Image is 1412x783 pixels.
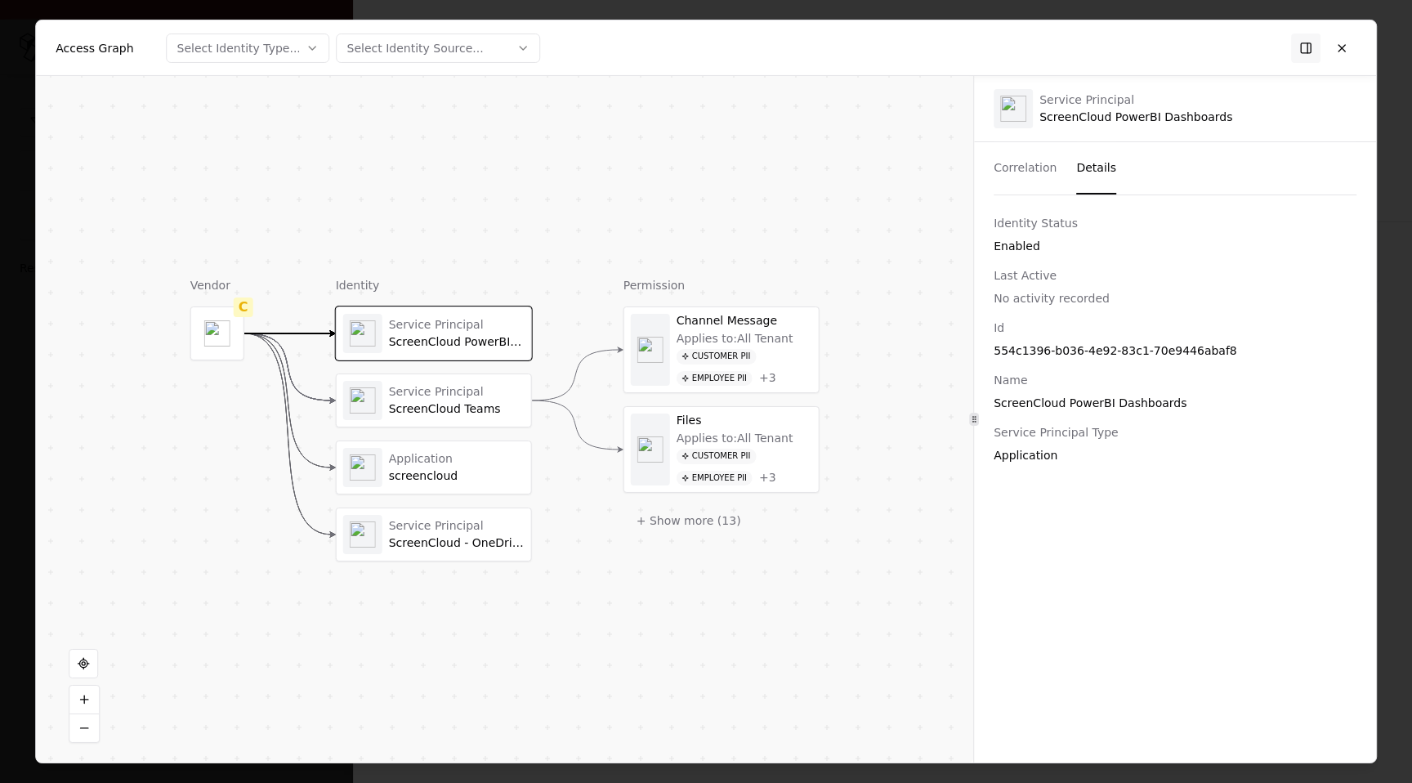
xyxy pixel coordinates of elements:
[389,402,525,417] div: ScreenCloud Teams
[759,471,776,485] div: + 3
[677,370,753,386] div: Employee PII
[994,395,1356,411] div: ScreenCloud PowerBI Dashboards
[677,314,812,329] div: Channel Message
[389,384,525,399] div: Service Principal
[677,431,793,445] div: Applies to: All Tenant
[389,469,525,484] div: screencloud
[389,518,525,533] div: Service Principal
[234,298,253,317] div: C
[759,471,776,485] button: +3
[994,238,1356,254] div: Enabled
[677,470,753,485] div: Employee PII
[677,349,757,365] div: Customer PII
[677,449,757,464] div: Customer PII
[759,371,776,386] div: + 3
[994,447,1356,463] div: Application
[1076,142,1116,195] button: Details
[336,277,532,293] div: Identity
[337,33,541,62] button: Select Identity Source...
[994,292,1110,305] span: No activity recorded
[994,320,1356,336] div: Id
[1000,96,1026,122] img: entra
[994,215,1356,231] div: Identity Status
[1039,92,1232,124] div: ScreenCloud PowerBI Dashboards
[677,331,793,346] div: Applies to: All Tenant
[177,39,301,56] div: Select Identity Type...
[623,506,754,535] button: + Show more (13)
[56,39,133,56] div: Access Graph
[1039,92,1232,107] div: Service Principal
[677,414,812,428] div: Files
[623,277,820,293] div: Permission
[389,536,525,551] div: ScreenCloud - OneDrive App
[389,335,525,350] div: ScreenCloud PowerBI Dashboards
[994,342,1356,359] div: 554c1396-b036-4e92-83c1-70e9446abaf8
[389,451,525,466] div: Application
[994,267,1356,284] div: Last Active
[167,33,330,62] button: Select Identity Type...
[190,277,244,293] div: Vendor
[994,142,1057,195] button: Correlation
[759,371,776,386] button: +3
[347,39,484,56] div: Select Identity Source...
[389,317,525,332] div: Service Principal
[994,372,1356,388] div: Name
[994,424,1356,441] div: Service Principal Type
